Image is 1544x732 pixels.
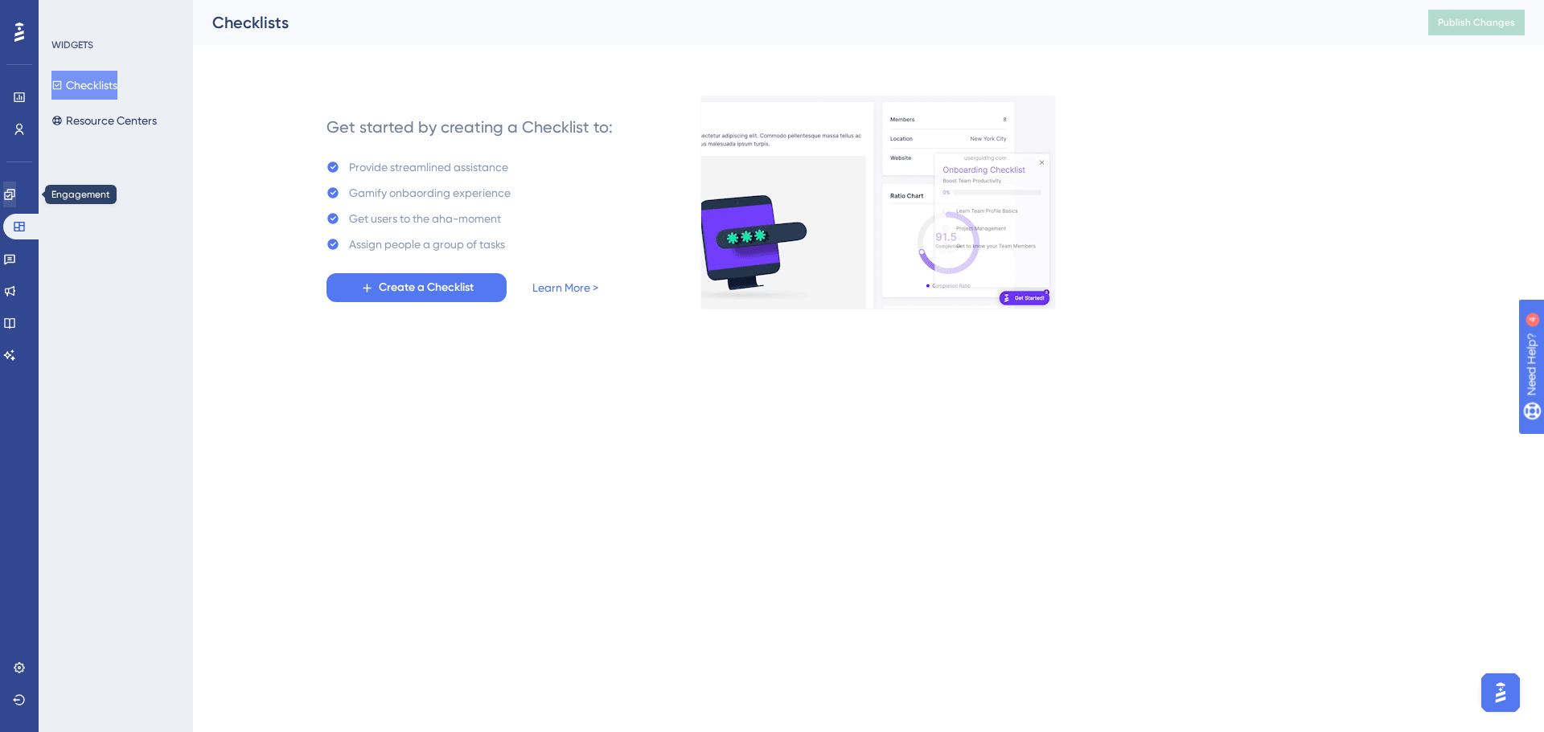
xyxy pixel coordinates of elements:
a: Learn More > [532,278,598,297]
div: Get started by creating a Checklist to: [326,116,613,138]
span: Publish Changes [1438,16,1515,29]
button: Checklists [51,71,117,100]
span: Need Help? [38,4,101,23]
button: Create a Checklist [326,273,507,302]
div: Get users to the aha-moment [349,209,501,228]
div: Provide streamlined assistance [349,157,508,177]
div: Assign people a group of tasks [349,235,505,254]
button: Publish Changes [1428,10,1525,35]
button: Resource Centers [51,106,157,135]
div: Gamify onbaording experience [349,183,511,202]
span: Create a Checklist [379,278,474,297]
div: 4 [112,8,117,21]
img: e28e67207451d1beac2d0b01ddd05b56.gif [700,96,1056,309]
iframe: UserGuiding AI Assistant Launcher [1476,669,1525,717]
div: Checklists [212,11,1388,34]
div: WIDGETS [51,39,93,51]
